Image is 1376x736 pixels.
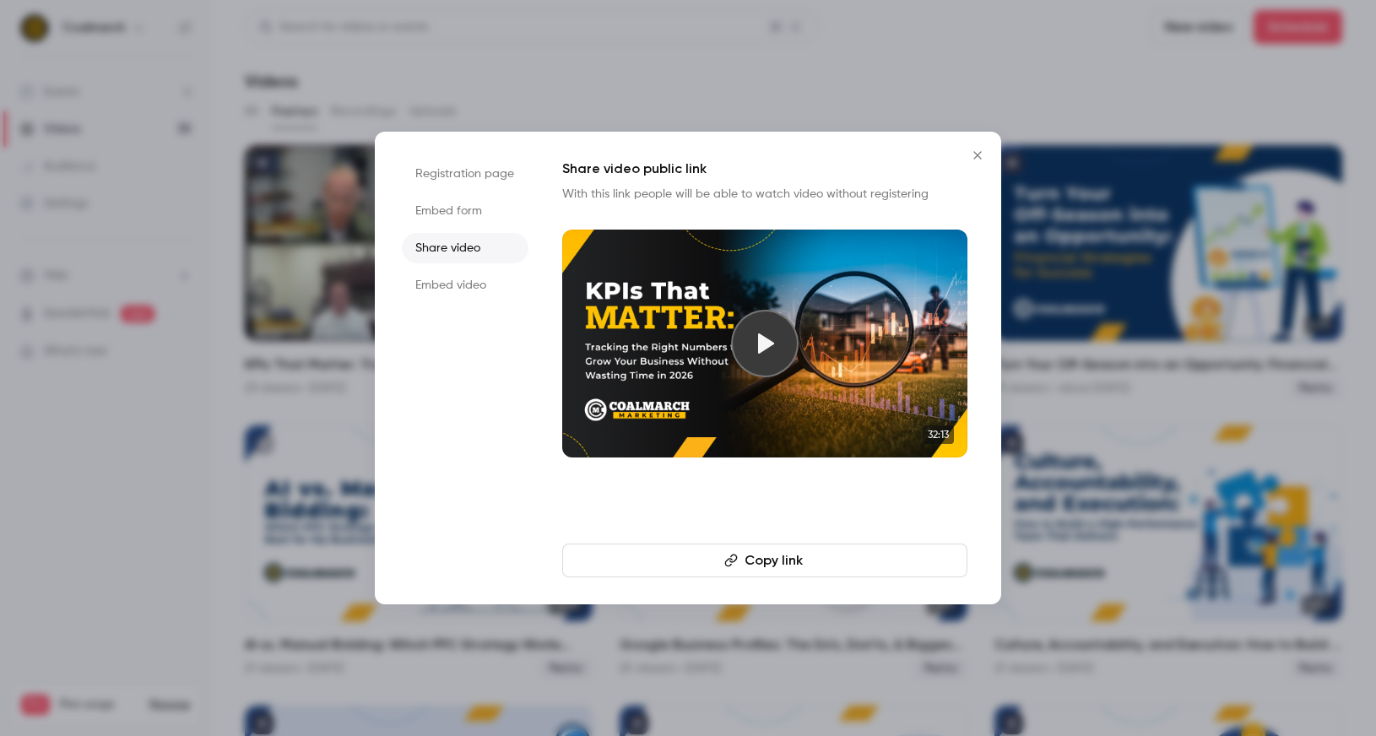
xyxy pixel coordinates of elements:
[562,230,967,457] a: 32:13
[402,270,528,300] li: Embed video
[961,138,994,172] button: Close
[562,544,967,577] button: Copy link
[402,233,528,263] li: Share video
[923,425,954,444] span: 32:13
[562,186,967,203] p: With this link people will be able to watch video without registering
[402,196,528,226] li: Embed form
[562,159,967,179] h1: Share video public link
[402,159,528,189] li: Registration page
